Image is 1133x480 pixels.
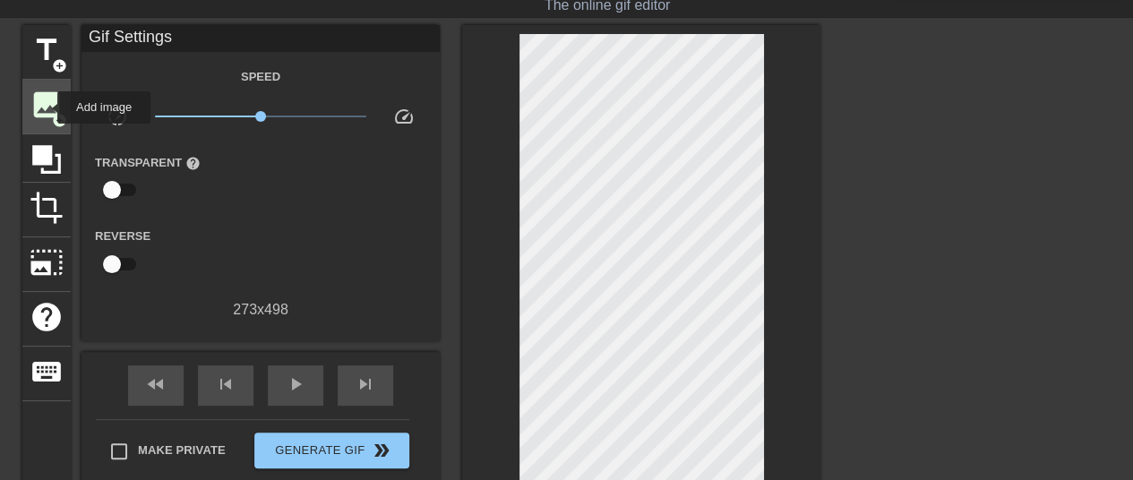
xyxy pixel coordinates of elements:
[52,113,67,128] span: add_circle
[30,191,64,225] span: crop
[82,299,440,321] div: 273 x 498
[285,373,306,395] span: play_arrow
[145,373,167,395] span: fast_rewind
[241,68,280,86] label: Speed
[393,106,415,127] span: speed
[185,156,201,171] span: help
[95,154,201,172] label: Transparent
[30,355,64,389] span: keyboard
[82,25,440,52] div: Gif Settings
[30,245,64,279] span: photo_size_select_large
[95,227,150,245] label: Reverse
[262,440,402,461] span: Generate Gif
[30,88,64,122] span: image
[30,300,64,334] span: help
[107,106,128,127] span: slow_motion_video
[30,33,64,67] span: title
[52,58,67,73] span: add_circle
[138,441,226,459] span: Make Private
[215,373,236,395] span: skip_previous
[254,433,409,468] button: Generate Gif
[355,373,376,395] span: skip_next
[371,440,392,461] span: double_arrow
